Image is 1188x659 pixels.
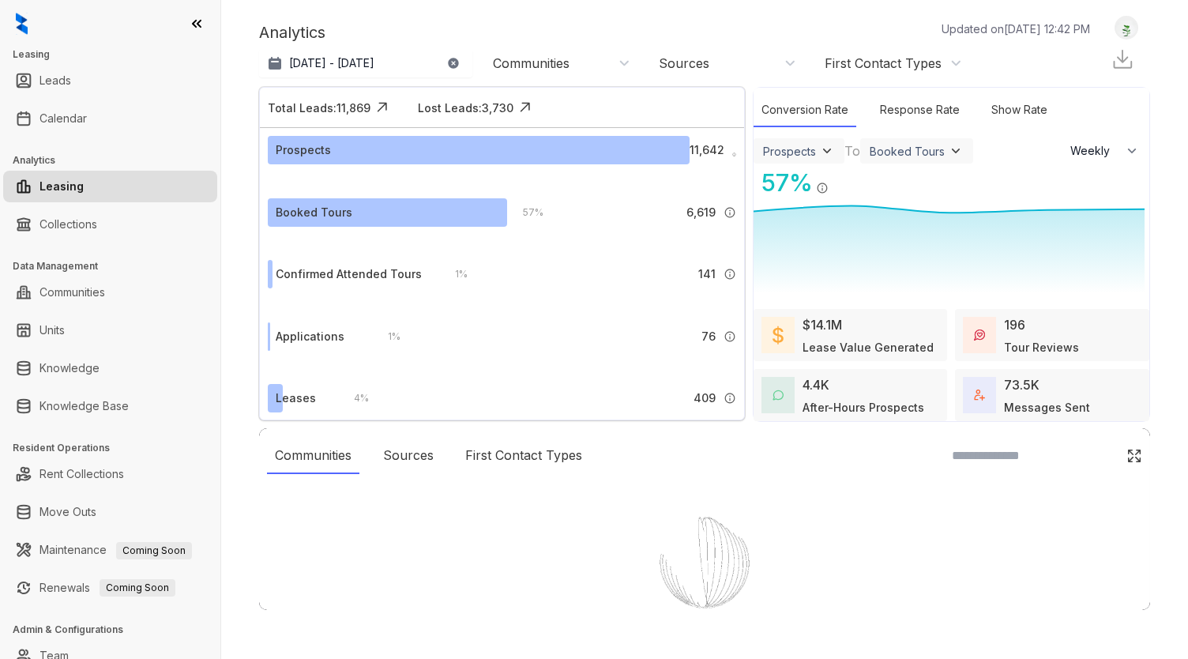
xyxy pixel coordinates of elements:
[39,171,84,202] a: Leasing
[803,339,934,356] div: Lease Value Generated
[276,390,316,407] div: Leases
[375,438,442,474] div: Sources
[267,438,359,474] div: Communities
[803,315,842,334] div: $14.1M
[39,314,65,346] a: Units
[3,65,217,96] li: Leads
[3,209,217,240] li: Collections
[690,141,724,159] span: 11,642
[13,259,220,273] h3: Data Management
[13,47,220,62] h3: Leasing
[754,165,813,201] div: 57 %
[13,153,220,168] h3: Analytics
[3,314,217,346] li: Units
[276,328,344,345] div: Applications
[418,100,513,116] div: Lost Leads: 3,730
[513,96,537,119] img: Click Icon
[39,103,87,134] a: Calendar
[39,277,105,308] a: Communities
[983,93,1055,127] div: Show Rate
[289,55,374,71] p: [DATE] - [DATE]
[698,265,716,283] span: 141
[974,329,985,341] img: TourReviews
[701,328,716,345] span: 76
[276,204,352,221] div: Booked Tours
[872,93,968,127] div: Response Rate
[819,143,835,159] img: ViewFilterArrow
[844,141,860,160] div: To
[268,100,370,116] div: Total Leads: 11,869
[3,572,217,604] li: Renewals
[626,484,784,642] img: Loader
[1070,143,1118,159] span: Weekly
[276,141,331,159] div: Prospects
[370,96,394,119] img: Click Icon
[3,352,217,384] li: Knowledge
[116,542,192,559] span: Coming Soon
[13,441,220,455] h3: Resident Operations
[39,458,124,490] a: Rent Collections
[686,204,716,221] span: 6,619
[259,49,472,77] button: [DATE] - [DATE]
[1004,315,1025,334] div: 196
[1061,137,1149,165] button: Weekly
[803,399,924,416] div: After-Hours Prospects
[763,145,816,158] div: Prospects
[439,265,468,283] div: 1 %
[100,579,175,597] span: Coming Soon
[457,438,590,474] div: First Contact Types
[942,21,1090,37] p: Updated on [DATE] 12:42 PM
[39,390,129,422] a: Knowledge Base
[259,21,325,44] p: Analytics
[1093,449,1107,462] img: SearchIcon
[948,143,964,159] img: ViewFilterArrow
[3,458,217,490] li: Rent Collections
[1004,339,1079,356] div: Tour Reviews
[754,93,856,127] div: Conversion Rate
[659,55,709,72] div: Sources
[1004,399,1090,416] div: Messages Sent
[3,277,217,308] li: Communities
[16,13,28,35] img: logo
[493,55,570,72] div: Communities
[3,534,217,566] li: Maintenance
[773,326,784,345] img: LeaseValue
[39,572,175,604] a: RenewalsComing Soon
[276,265,422,283] div: Confirmed Attended Tours
[372,328,400,345] div: 1 %
[3,496,217,528] li: Move Outs
[724,330,736,343] img: Info
[724,268,736,281] img: Info
[507,204,543,221] div: 57 %
[724,206,736,219] img: Info
[39,65,71,96] a: Leads
[3,390,217,422] li: Knowledge Base
[724,392,736,405] img: Info
[694,390,716,407] span: 409
[1126,448,1142,464] img: Click Icon
[870,145,945,158] div: Booked Tours
[39,209,97,240] a: Collections
[732,153,736,156] img: Info
[3,171,217,202] li: Leasing
[39,352,100,384] a: Knowledge
[974,390,985,401] img: TotalFum
[816,182,829,194] img: Info
[773,390,784,401] img: AfterHoursConversations
[3,103,217,134] li: Calendar
[13,623,220,637] h3: Admin & Configurations
[803,375,829,394] div: 4.4K
[338,390,369,407] div: 4 %
[39,496,96,528] a: Move Outs
[825,55,942,72] div: First Contact Types
[1115,20,1137,36] img: UserAvatar
[829,168,852,191] img: Click Icon
[1004,375,1039,394] div: 73.5K
[1111,47,1134,71] img: Download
